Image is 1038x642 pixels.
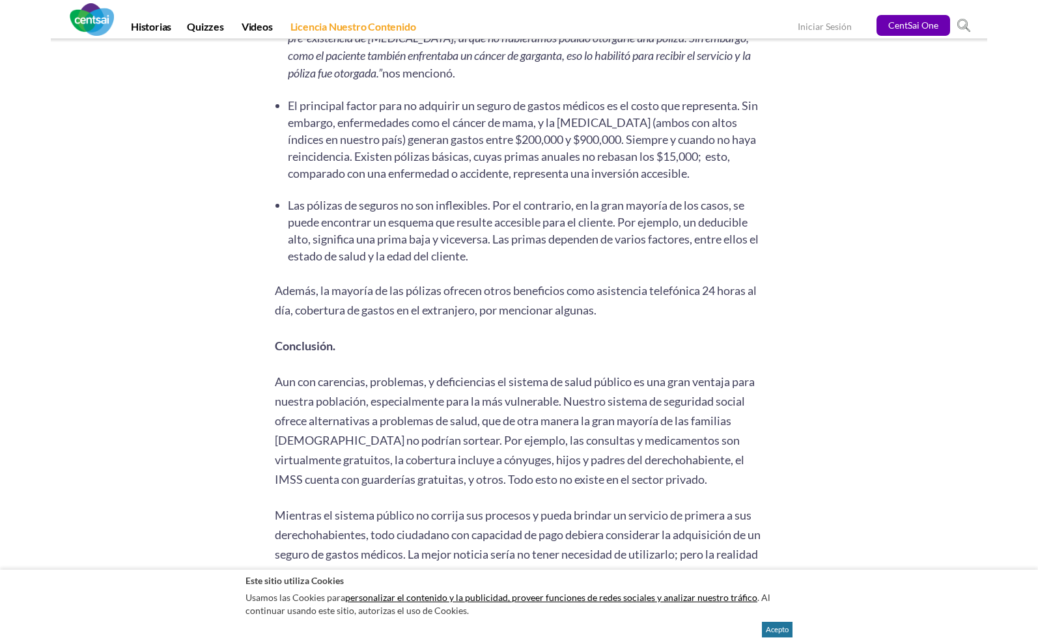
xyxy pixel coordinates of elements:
[123,20,179,38] a: Historias
[245,574,793,587] h2: Este sitio utiliza Cookies
[70,3,114,36] img: CentSai
[798,21,852,35] a: Iniciar Sesión
[179,20,232,38] a: Quizzes
[283,20,424,38] a: Licencia Nuestro Contenido
[762,622,793,637] button: Acepto
[275,374,755,486] span: Aun con carencias, problemas, y deficiencias el sistema de salud público es una gran ventaja para...
[288,198,759,263] span: Las pólizas de seguros no son inflexibles. Por el contrario, en la gran mayoría de los casos, se ...
[288,98,758,180] span: El principal factor para no adquirir un seguro de gastos médicos es el costo que representa. Sin ...
[877,15,950,36] a: CentSai One
[288,14,759,81] em: “Tenemos un ejemplo de un paciente con pre-existencia de [MEDICAL_DATA], al que no hubiéramos pod...
[275,283,757,317] span: Además, la mayoría de las pólizas ofrecen otros beneficios como asistencia telefónica 24 horas al...
[275,508,761,581] span: Mientras el sistema público no corrija sus procesos y pueda brindar un servicio de primera a sus ...
[245,588,793,620] p: Usamos las Cookies para . Al continuar usando este sitio, autorizas el uso de Cookies.
[275,339,335,353] b: Conclusión.
[234,20,281,38] a: Videos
